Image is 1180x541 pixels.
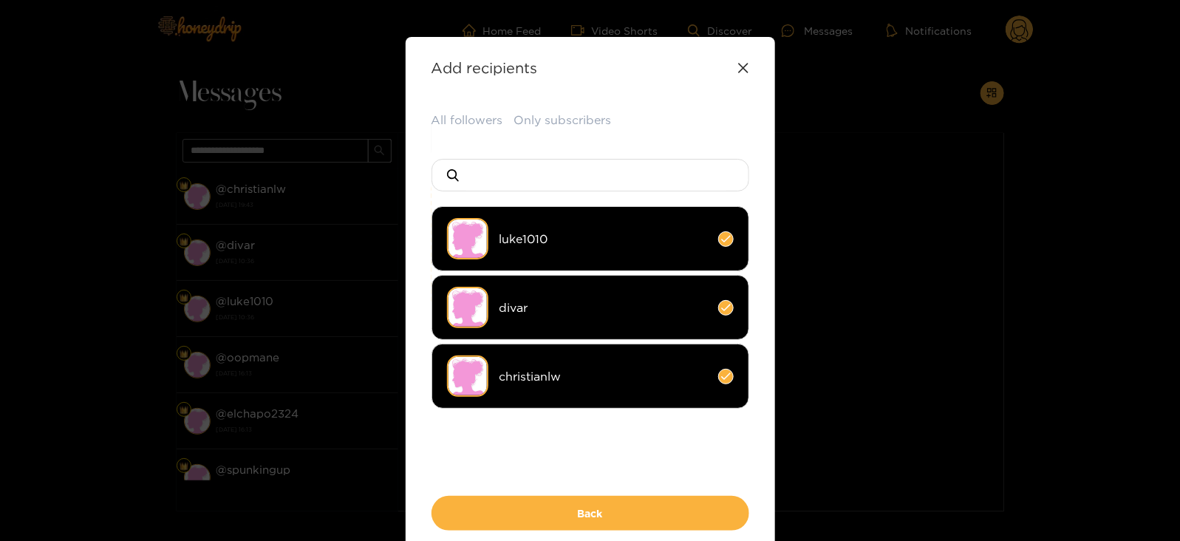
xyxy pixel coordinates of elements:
button: Back [432,496,749,531]
img: no-avatar.png [447,287,488,328]
button: Only subscribers [514,112,612,129]
span: christianlw [499,368,707,385]
strong: Add recipients [432,59,538,76]
button: All followers [432,112,503,129]
img: no-avatar.png [447,218,488,259]
img: no-avatar.png [447,355,488,397]
span: luke1010 [499,231,707,248]
span: divar [499,299,707,316]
